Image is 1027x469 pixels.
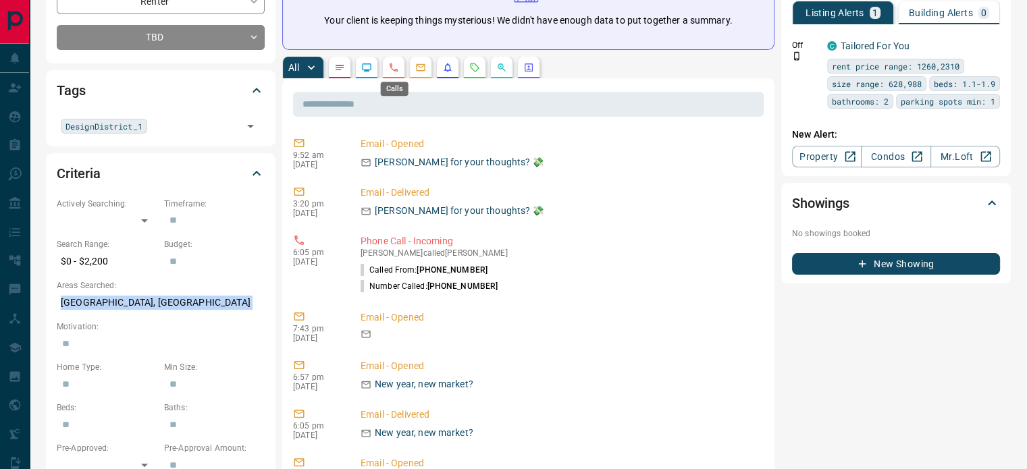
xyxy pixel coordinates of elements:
[375,377,473,391] p: New year, new market?
[57,250,157,273] p: $0 - $2,200
[293,333,340,343] p: [DATE]
[57,292,265,314] p: [GEOGRAPHIC_DATA], [GEOGRAPHIC_DATA]
[57,74,265,107] div: Tags
[164,238,265,250] p: Budget:
[832,94,889,108] span: bathrooms: 2
[293,257,340,267] p: [DATE]
[57,25,265,50] div: TBD
[361,62,372,73] svg: Lead Browsing Activity
[361,186,758,200] p: Email - Delivered
[841,40,910,51] a: Tailored For You
[523,62,534,73] svg: Agent Actions
[293,324,340,333] p: 7:43 pm
[792,51,801,61] svg: Push Notification Only
[241,117,260,136] button: Open
[901,94,995,108] span: parking spots min: 1
[930,146,1000,167] a: Mr.Loft
[293,373,340,382] p: 6:57 pm
[832,77,922,90] span: size range: 628,988
[164,442,265,454] p: Pre-Approval Amount:
[792,128,1000,142] p: New Alert:
[375,426,473,440] p: New year, new market?
[442,62,453,73] svg: Listing Alerts
[792,146,862,167] a: Property
[427,281,498,291] span: [PHONE_NUMBER]
[57,321,265,333] p: Motivation:
[57,402,157,414] p: Beds:
[361,359,758,373] p: Email - Opened
[164,361,265,373] p: Min Size:
[288,63,299,72] p: All
[361,234,758,248] p: Phone Call - Incoming
[832,59,959,73] span: rent price range: 1260,2310
[792,39,819,51] p: Off
[909,8,973,18] p: Building Alerts
[792,227,1000,240] p: No showings booked
[792,253,1000,275] button: New Showing
[164,198,265,210] p: Timeframe:
[361,408,758,422] p: Email - Delivered
[57,163,101,184] h2: Criteria
[361,248,758,258] p: [PERSON_NAME] called [PERSON_NAME]
[293,209,340,218] p: [DATE]
[57,80,85,101] h2: Tags
[324,13,732,28] p: Your client is keeping things mysterious! We didn't have enough data to put together a summary.
[415,62,426,73] svg: Emails
[792,187,1000,219] div: Showings
[57,442,157,454] p: Pre-Approved:
[361,310,758,325] p: Email - Opened
[381,82,409,96] div: Calls
[57,238,157,250] p: Search Range:
[827,41,837,51] div: condos.ca
[361,137,758,151] p: Email - Opened
[293,421,340,431] p: 6:05 pm
[293,150,340,160] p: 9:52 am
[806,8,864,18] p: Listing Alerts
[388,62,399,73] svg: Calls
[164,402,265,414] p: Baths:
[861,146,930,167] a: Condos
[293,382,340,391] p: [DATE]
[375,204,544,218] p: [PERSON_NAME] for your thoughts? 💸
[57,279,265,292] p: Areas Searched:
[417,265,488,275] span: [PHONE_NUMBER]
[981,8,986,18] p: 0
[293,160,340,169] p: [DATE]
[65,119,142,133] span: DesignDistrict_1
[469,62,480,73] svg: Requests
[334,62,345,73] svg: Notes
[293,431,340,440] p: [DATE]
[293,199,340,209] p: 3:20 pm
[57,157,265,190] div: Criteria
[496,62,507,73] svg: Opportunities
[934,77,995,90] span: beds: 1.1-1.9
[57,198,157,210] p: Actively Searching:
[872,8,878,18] p: 1
[361,280,498,292] p: Number Called:
[792,192,849,214] h2: Showings
[57,361,157,373] p: Home Type:
[293,248,340,257] p: 6:05 pm
[361,264,488,276] p: Called From:
[375,155,544,169] p: [PERSON_NAME] for your thoughts? 💸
